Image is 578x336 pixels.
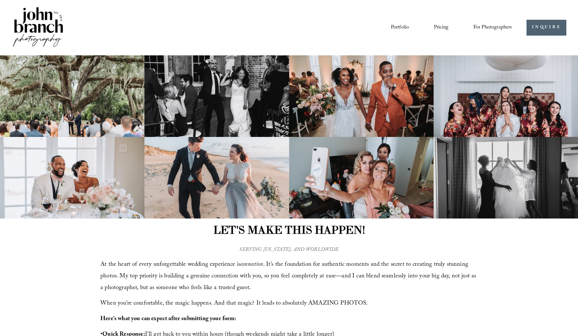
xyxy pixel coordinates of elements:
img: Three women taking a selfie in a room, dressed for a special occasion. The woman in front holds a... [289,137,434,218]
a: Portfolio [391,22,409,33]
strong: Here’s what you can expect after submitting your form: [100,314,236,324]
img: Bride and groom walking down the aisle in wedding attire, bride holding bouquet. [289,55,434,137]
span: When you’re comfortable, the magic happens. And that magic? It leads to absolutely AMAZING PHOTOS. [100,299,368,309]
span: At the heart of every unforgettable wedding experience is . It’s the foundation for authentic mom... [100,260,478,293]
img: John Branch IV Photography [12,6,64,50]
em: SERVING [US_STATE], AND WORLDWIDE [239,246,338,254]
a: Pricing [434,22,448,33]
img: A bride and groom energetically entering a wedding reception with guests cheering and clapping, s... [144,55,289,137]
em: connection [241,260,263,270]
a: INQUIRE [527,20,566,36]
img: Wedding couple holding hands on a beach, dressed in formal attire. [144,137,289,218]
span: For Photographers [473,23,512,33]
img: Two women holding up a wedding dress in front of a window, one in a dark dress and the other in a... [434,137,578,218]
a: folder dropdown [473,22,512,33]
img: Group of people wearing floral robes, smiling and laughing, seated on a bed with a large white la... [434,55,578,137]
strong: LET'S MAKE THIS HAPPEN! [213,223,365,237]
